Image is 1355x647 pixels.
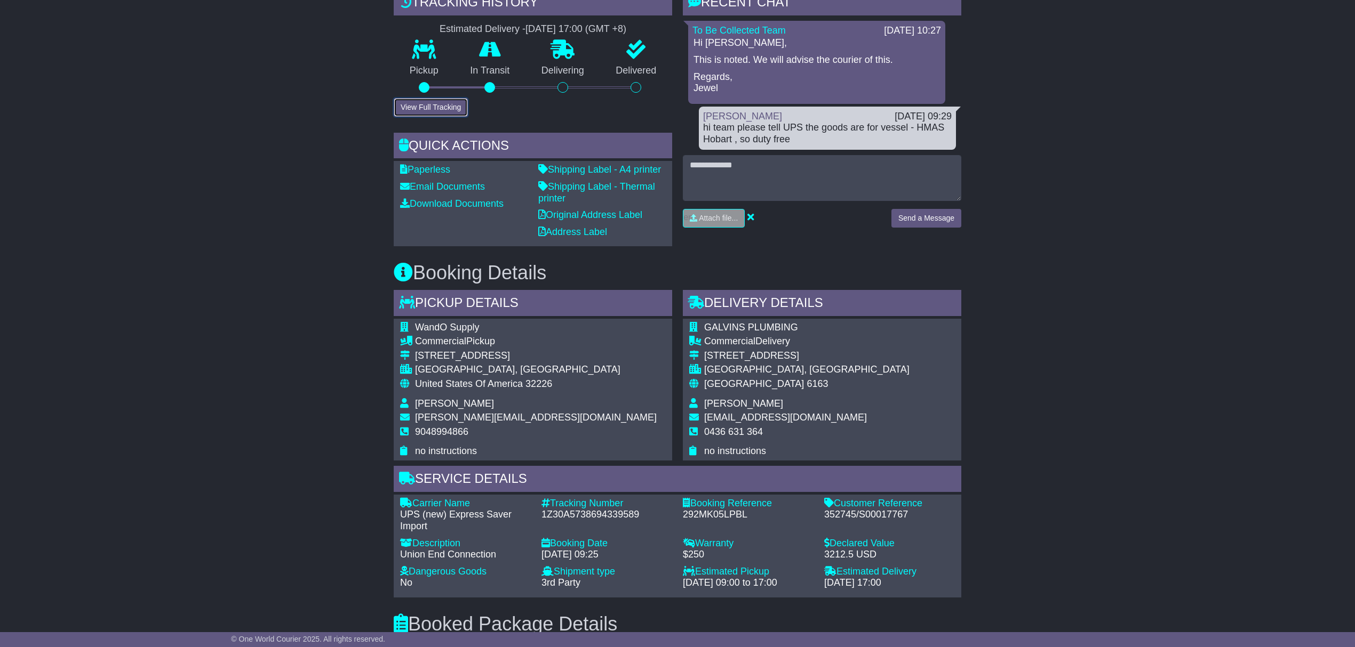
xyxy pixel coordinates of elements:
button: View Full Tracking [394,98,468,117]
p: Delivered [600,65,673,77]
span: [PERSON_NAME] [704,398,783,409]
a: Email Documents [400,181,485,192]
span: © One World Courier 2025. All rights reserved. [231,635,385,643]
a: Paperless [400,164,450,175]
div: 1Z30A5738694339589 [541,509,672,521]
button: Send a Message [891,209,961,228]
span: 0436 631 364 [704,426,763,437]
span: [GEOGRAPHIC_DATA] [704,378,804,389]
span: 9048994866 [415,426,468,437]
p: Delivering [525,65,600,77]
div: hi team please tell UPS the goods are for vessel - HMAS Hobart , so duty free [703,122,952,145]
span: [PERSON_NAME][EMAIL_ADDRESS][DOMAIN_NAME] [415,412,657,423]
span: 6163 [807,378,828,389]
p: This is noted. We will advise the courier of this. [694,54,940,66]
div: Warranty [683,538,814,549]
div: Quick Actions [394,133,672,161]
span: [PERSON_NAME] [415,398,494,409]
a: Shipping Label - A4 printer [538,164,661,175]
div: Service Details [394,466,961,495]
div: [DATE] 10:27 [884,25,941,37]
span: No [400,577,412,588]
div: Shipment type [541,566,672,578]
div: Union End Connection [400,549,531,561]
div: 3212.5 USD [824,549,955,561]
span: no instructions [415,446,477,456]
span: United States Of America [415,378,523,389]
div: Description [400,538,531,549]
p: Pickup [394,65,455,77]
div: Delivery [704,336,910,347]
a: Download Documents [400,198,504,209]
div: Estimated Delivery - [394,23,672,35]
div: [GEOGRAPHIC_DATA], [GEOGRAPHIC_DATA] [415,364,657,376]
span: 3rd Party [541,577,580,588]
span: Commercial [415,336,466,346]
span: WandO Supply [415,322,479,333]
div: Carrier Name [400,498,531,509]
div: Pickup Details [394,290,672,319]
a: [PERSON_NAME] [703,111,782,122]
div: Tracking Number [541,498,672,509]
div: UPS (new) Express Saver Import [400,509,531,532]
div: [DATE] 17:00 [824,577,955,589]
div: Delivery Details [683,290,961,319]
a: Address Label [538,227,607,237]
div: Pickup [415,336,657,347]
div: [STREET_ADDRESS] [415,350,657,362]
span: GALVINS PLUMBING [704,322,798,333]
div: [DATE] 09:00 to 17:00 [683,577,814,589]
div: Declared Value [824,538,955,549]
div: [DATE] 09:25 [541,549,672,561]
a: To Be Collected Team [692,25,786,36]
a: Shipping Label - Thermal printer [538,181,655,204]
p: Hi [PERSON_NAME], [694,37,940,49]
div: [STREET_ADDRESS] [704,350,910,362]
span: no instructions [704,446,766,456]
div: Booking Reference [683,498,814,509]
div: Dangerous Goods [400,566,531,578]
span: [EMAIL_ADDRESS][DOMAIN_NAME] [704,412,867,423]
div: [GEOGRAPHIC_DATA], [GEOGRAPHIC_DATA] [704,364,910,376]
h3: Booking Details [394,262,961,284]
h3: Booked Package Details [394,613,961,635]
a: Original Address Label [538,209,642,220]
div: [DATE] 09:29 [895,111,952,123]
p: In Transit [455,65,526,77]
p: Regards, Jewel [694,71,940,94]
div: Booking Date [541,538,672,549]
span: 32226 [525,378,552,389]
div: [DATE] 17:00 (GMT +8) [525,23,626,35]
div: Estimated Delivery [824,566,955,578]
div: Customer Reference [824,498,955,509]
div: $250 [683,549,814,561]
div: Estimated Pickup [683,566,814,578]
div: 352745/S00017767 [824,509,955,521]
span: Commercial [704,336,755,346]
div: 292MK05LPBL [683,509,814,521]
